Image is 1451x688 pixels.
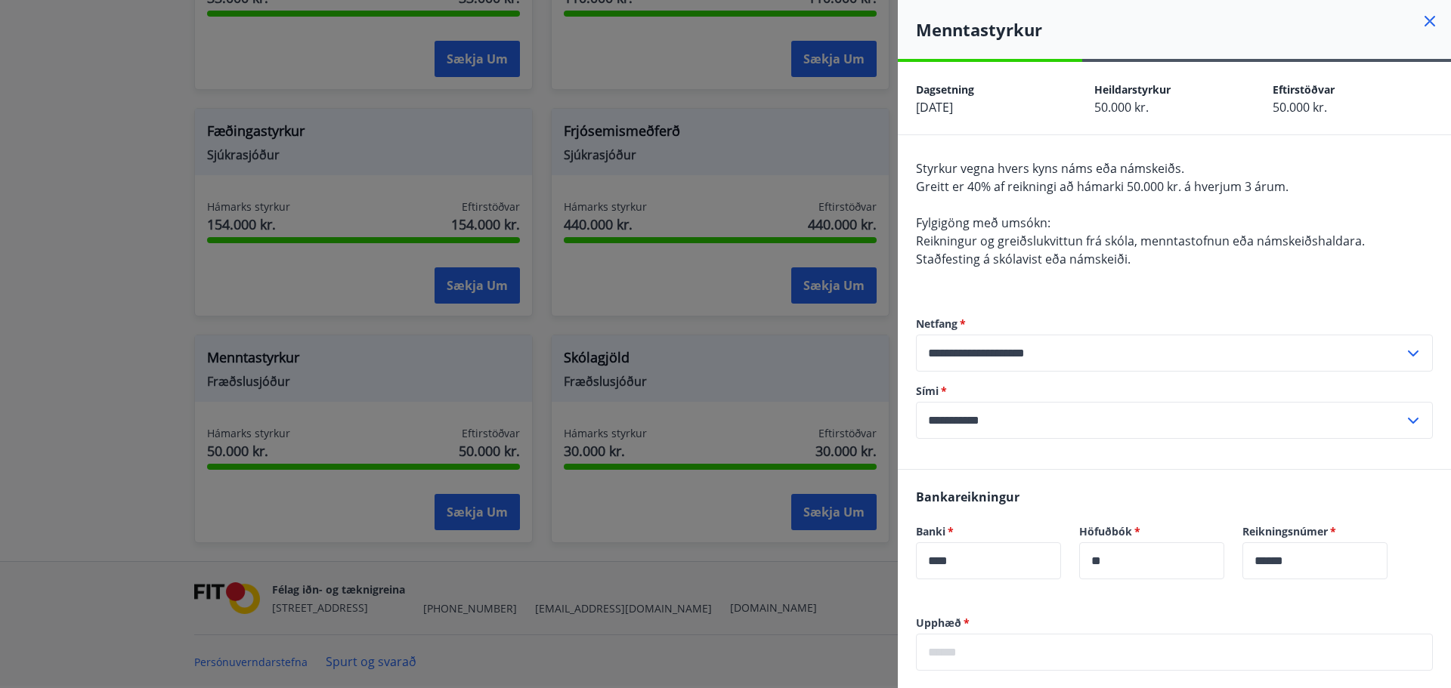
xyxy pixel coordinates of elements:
[916,251,1131,267] span: Staðfesting á skólavist eða námskeiði.
[916,615,1433,631] label: Upphæð
[916,524,1061,539] label: Banki
[916,384,1433,399] label: Sími
[916,233,1365,249] span: Reikningur og greiðslukvittun frá skóla, menntastofnun eða námskeiðshaldara.
[1094,82,1171,97] span: Heildarstyrkur
[916,99,953,116] span: [DATE]
[916,634,1433,671] div: Upphæð
[1079,524,1224,539] label: Höfuðbók
[916,18,1451,41] h4: Menntastyrkur
[1273,99,1327,116] span: 50.000 kr.
[1273,82,1335,97] span: Eftirstöðvar
[916,316,1433,332] label: Netfang
[916,160,1184,177] span: Styrkur vegna hvers kyns náms eða námskeiðs.
[1094,99,1149,116] span: 50.000 kr.
[916,82,974,97] span: Dagsetning
[1242,524,1388,539] label: Reikningsnúmer
[916,178,1289,195] span: Greitt er 40% af reikningi að hámarki 50.000 kr. á hverjum 3 árum.
[916,489,1019,505] span: Bankareikningur
[916,214,1050,231] span: Fylgigöng með umsókn:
